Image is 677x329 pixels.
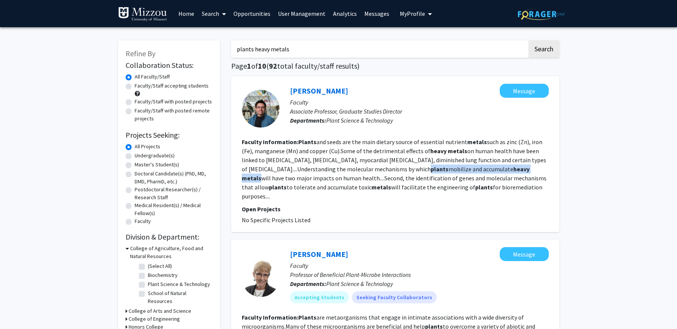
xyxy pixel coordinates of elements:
[290,280,326,287] b: Departments:
[198,0,230,27] a: Search
[135,161,179,169] label: Master's Student(s)
[290,291,349,303] mat-chip: Accepting Students
[329,0,361,27] a: Analytics
[126,232,212,241] h2: Division & Department:
[274,0,329,27] a: User Management
[231,40,527,58] input: Search Keywords
[135,152,175,160] label: Undergraduate(s)
[528,40,559,58] button: Search
[361,0,393,27] a: Messages
[6,295,32,323] iframe: Chat
[231,61,559,71] h1: Page of ( total faculty/staff results)
[298,314,316,321] b: Plants
[290,98,549,107] p: Faculty
[148,280,210,288] label: Plant Science & Technology
[126,131,212,140] h2: Projects Seeking:
[326,280,393,287] span: Plant Science & Technology
[242,204,549,214] p: Open Projects
[135,107,212,123] label: Faculty/Staff with posted remote projects
[247,61,251,71] span: 1
[290,117,326,124] b: Departments:
[290,249,348,259] a: [PERSON_NAME]
[500,84,549,98] button: Message David Mendoza-Cózatl
[372,183,391,191] b: metals
[290,261,549,270] p: Faculty
[431,165,448,173] b: plants
[118,7,167,22] img: University of Missouri Logo
[230,0,274,27] a: Opportunities
[298,138,316,146] b: Plants
[290,86,348,95] a: [PERSON_NAME]
[400,10,425,17] span: My Profile
[175,0,198,27] a: Home
[126,61,212,70] h2: Collaboration Status:
[475,183,493,191] b: plants
[242,216,310,224] span: No Specific Projects Listed
[513,165,530,173] b: heavy
[518,8,565,20] img: ForagerOne Logo
[290,107,549,116] p: Associate Professor, Graduate Studies Director
[467,138,487,146] b: metals
[129,307,191,315] h3: College of Arts and Science
[135,98,212,106] label: Faculty/Staff with posted projects
[148,289,210,305] label: School of Natural Resources
[126,49,155,58] span: Refine By
[269,183,287,191] b: plants
[242,174,261,182] b: metals
[242,314,298,321] b: Faculty Information:
[290,270,549,279] p: Professor of Beneficial Plant-Microbe Interactions
[258,61,266,71] span: 10
[129,315,180,323] h3: College of Engineering
[135,82,209,90] label: Faculty/Staff accepting students
[269,61,277,71] span: 92
[135,186,212,201] label: Postdoctoral Researcher(s) / Research Staff
[148,271,178,279] label: Biochemistry
[135,201,212,217] label: Medical Resident(s) / Medical Fellow(s)
[430,147,447,155] b: heavy
[448,147,467,155] b: metals
[326,117,393,124] span: Plant Science & Technology
[135,143,160,151] label: All Projects
[135,73,170,81] label: All Faculty/Staff
[135,170,212,186] label: Doctoral Candidate(s) (PhD, MD, DMD, PharmD, etc.)
[352,291,437,303] mat-chip: Seeking Faculty Collaborators
[500,247,549,261] button: Message Heike Buecking
[130,244,212,260] h3: College of Agriculture, Food and Natural Resources
[148,262,172,270] label: (Select All)
[242,138,298,146] b: Faculty Information:
[242,138,547,200] fg-read-more: and seeds are the main dietary source of essential nutrient such as zinc (Zn), iron (Fe), mangane...
[135,217,151,225] label: Faculty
